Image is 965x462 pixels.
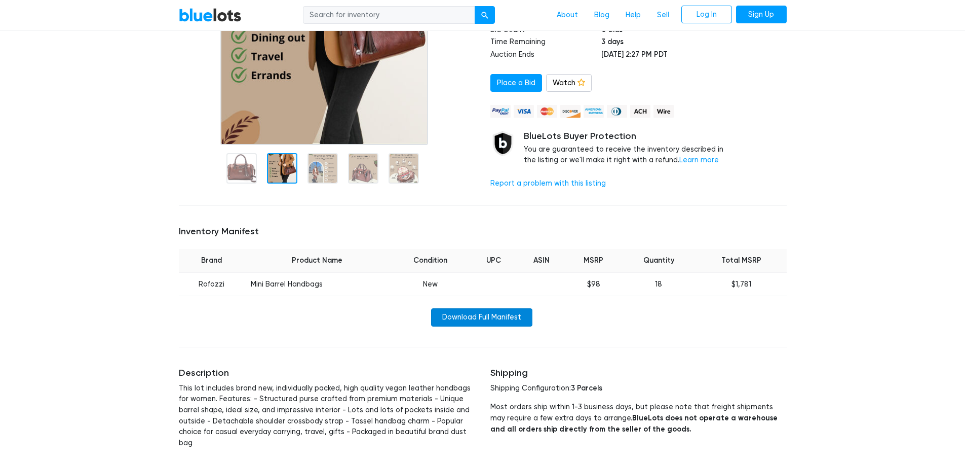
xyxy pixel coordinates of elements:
a: Download Full Manifest [431,308,532,327]
a: Sell [649,6,677,25]
th: UPC [470,249,517,272]
td: [DATE] 2:27 PM PDT [601,49,735,62]
img: diners_club-c48f30131b33b1bb0e5d0e2dbd43a8bea4cb12cb2961413e2f4250e06c020426.png [607,105,627,118]
a: Help [617,6,649,25]
img: mastercard-42073d1d8d11d6635de4c079ffdb20a4f30a903dc55d1612383a1b395dd17f39.png [537,105,557,118]
th: Condition [390,249,470,272]
th: ASIN [517,249,566,272]
a: Sign Up [736,6,787,24]
a: About [549,6,586,25]
td: Auction Ends [490,49,601,62]
strong: BlueLots does not operate a warehouse and all orders ship directly from the seller of the goods. [490,413,778,434]
a: Learn more [679,156,719,164]
h5: BlueLots Buyer Protection [524,131,735,142]
th: Total MSRP [696,249,787,272]
td: Rofozzi [179,272,245,296]
img: discover-82be18ecfda2d062aad2762c1ca80e2d36a4073d45c9e0ffae68cd515fbd3d32.png [560,105,581,118]
td: Mini Barrel Handbags [245,272,391,296]
img: ach-b7992fed28a4f97f893c574229be66187b9afb3f1a8d16a4691d3d3140a8ab00.png [630,105,650,118]
td: $98 [566,272,621,296]
td: $1,781 [696,272,787,296]
h5: Description [179,368,475,379]
td: 18 [621,272,696,296]
th: Product Name [245,249,391,272]
img: american_express-ae2a9f97a040b4b41f6397f7637041a5861d5f99d0716c09922aba4e24c8547d.png [584,105,604,118]
img: buyer_protection_shield-3b65640a83011c7d3ede35a8e5a80bfdfaa6a97447f0071c1475b91a4b0b3d01.png [490,131,516,156]
a: Blog [586,6,617,25]
a: Place a Bid [490,74,542,92]
img: wire-908396882fe19aaaffefbd8e17b12f2f29708bd78693273c0e28e3a24408487f.png [653,105,674,118]
h5: Shipping [490,368,787,379]
td: Time Remaining [490,37,601,49]
h5: Inventory Manifest [179,226,787,237]
span: 3 Parcels [571,383,602,393]
p: Shipping Configuration: [490,383,787,394]
a: BlueLots [179,8,242,22]
a: Log In [681,6,732,24]
p: Most orders ship within 1-3 business days, but please note that freight shipments may require a f... [490,402,787,435]
input: Search for inventory [303,6,475,24]
a: Watch [546,74,592,92]
img: visa-79caf175f036a155110d1892330093d4c38f53c55c9ec9e2c3a54a56571784bb.png [514,105,534,118]
th: Quantity [621,249,696,272]
td: New [390,272,470,296]
a: Report a problem with this listing [490,179,606,188]
img: paypal_credit-80455e56f6e1299e8d57f40c0dcee7b8cd4ae79b9eccbfc37e2480457ba36de9.png [490,105,511,118]
div: You are guaranteed to receive the inventory described in the listing or we'll make it right with ... [524,131,735,166]
p: This lot includes brand new, individually packed, high quality vegan leather handbags for women. ... [179,383,475,449]
th: MSRP [566,249,621,272]
th: Brand [179,249,245,272]
td: 3 days [601,37,735,49]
